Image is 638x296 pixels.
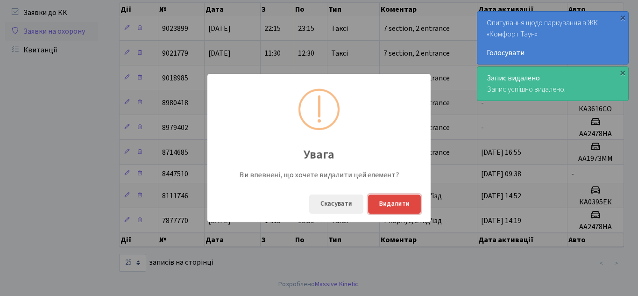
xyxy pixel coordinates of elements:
[477,67,628,101] div: Запис успішно видалено.
[618,68,627,77] div: ×
[368,195,421,214] button: Видалити
[207,139,431,164] div: Увага
[235,170,403,180] div: Ви впевнені, що хочете видалити цей елемент?
[487,73,540,83] strong: Запис видалено
[618,13,627,22] div: ×
[477,12,628,64] div: Опитування щодо паркування в ЖК «Комфорт Таун»
[487,47,619,58] a: Голосувати
[309,195,363,214] button: Скасувати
